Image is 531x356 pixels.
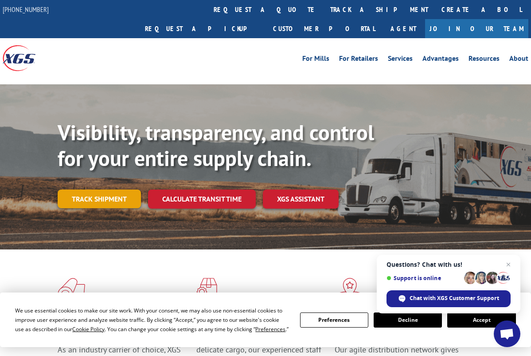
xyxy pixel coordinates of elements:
a: Join Our Team [425,19,528,38]
span: Close chat [503,259,514,270]
button: Preferences [300,312,368,328]
img: xgs-icon-flagship-distribution-model-red [335,278,365,301]
a: Track shipment [58,190,141,208]
div: We use essential cookies to make our site work. With your consent, we may also use non-essential ... [15,306,289,334]
span: Support is online [387,275,461,281]
a: XGS ASSISTANT [263,190,339,209]
a: Calculate transit time [148,190,256,209]
div: Open chat [494,320,520,347]
button: Decline [374,312,442,328]
a: For Retailers [339,55,378,65]
button: Accept [447,312,515,328]
img: xgs-icon-total-supply-chain-intelligence-red [58,278,85,301]
span: Questions? Chat with us! [387,261,511,268]
span: Chat with XGS Customer Support [410,294,499,302]
a: About [509,55,528,65]
span: Cookie Policy [72,325,105,333]
b: Visibility, transparency, and control for your entire supply chain. [58,119,374,172]
a: Agent [382,19,425,38]
span: Preferences [255,325,285,333]
a: Resources [469,55,500,65]
a: Advantages [422,55,459,65]
a: Customer Portal [266,19,382,38]
a: [PHONE_NUMBER] [3,5,49,14]
div: Chat with XGS Customer Support [387,290,511,307]
img: xgs-icon-focused-on-flooring-red [196,278,217,301]
a: Services [388,55,413,65]
a: For Mills [302,55,329,65]
a: Request a pickup [138,19,266,38]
